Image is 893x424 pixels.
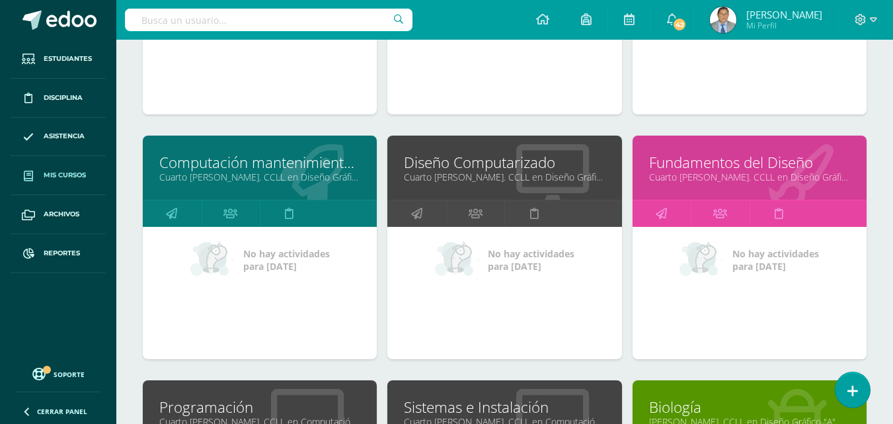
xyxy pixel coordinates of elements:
[649,152,850,173] a: Fundamentos del Diseño
[732,247,819,273] span: No hay actividades para [DATE]
[746,8,822,21] span: [PERSON_NAME]
[159,171,360,183] a: Cuarto [PERSON_NAME]. CCLL en Diseño Gráfico "A"
[404,152,605,173] a: Diseño Computarizado
[159,152,360,173] a: Computación mantenimiento y reparación de Computadoras
[488,247,574,273] span: No hay actividades para [DATE]
[11,234,106,273] a: Reportes
[243,247,330,273] span: No hay actividades para [DATE]
[404,397,605,417] a: Sistemas e Instalación
[649,397,850,417] a: Biología
[159,397,360,417] a: Programación
[679,240,723,280] img: no_activities_small.png
[746,20,822,31] span: Mi Perfil
[44,93,83,103] span: Disciplina
[44,248,80,259] span: Reportes
[11,195,106,234] a: Archivos
[190,240,234,280] img: no_activities_small.png
[125,9,412,31] input: Busca un usuario...
[16,364,100,382] a: Soporte
[37,407,87,416] span: Cerrar panel
[44,54,92,64] span: Estudiantes
[11,156,106,195] a: Mis cursos
[11,40,106,79] a: Estudiantes
[44,170,86,181] span: Mis cursos
[404,171,605,183] a: Cuarto [PERSON_NAME]. CCLL en Diseño Gráfico "A"
[11,79,106,118] a: Disciplina
[44,209,79,220] span: Archivos
[710,7,736,33] img: 219bdcb1a3e4d06700ae7d5ab62fa881.png
[11,118,106,157] a: Asistencia
[44,131,85,142] span: Asistencia
[435,240,479,280] img: no_activities_small.png
[54,370,85,379] span: Soporte
[649,171,850,183] a: Cuarto [PERSON_NAME]. CCLL en Diseño Gráfico "A"
[672,17,687,32] span: 42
